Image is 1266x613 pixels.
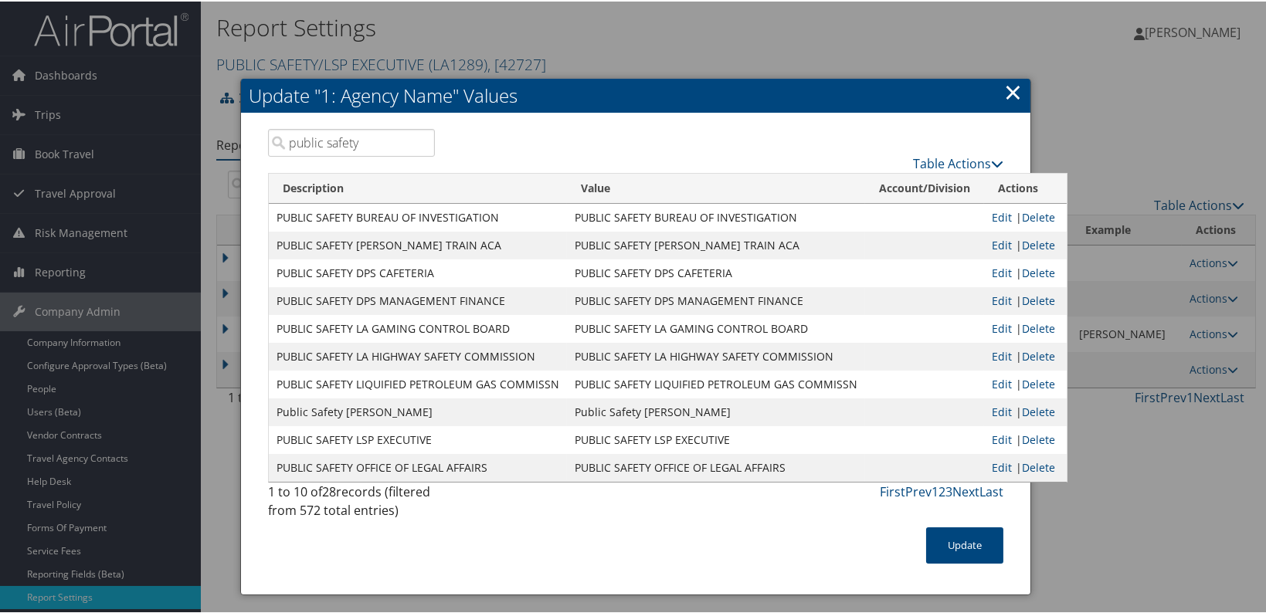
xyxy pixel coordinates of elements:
[567,397,865,425] td: Public Safety [PERSON_NAME]
[992,403,1012,418] a: Edit
[984,397,1067,425] td: |
[269,202,567,230] td: PUBLIC SAFETY BUREAU OF INVESTIGATION
[567,258,865,286] td: PUBLIC SAFETY DPS CAFETERIA
[945,482,952,499] a: 3
[269,286,567,313] td: PUBLIC SAFETY DPS MANAGEMENT FINANCE
[268,127,435,155] input: Search
[905,482,932,499] a: Prev
[1022,375,1055,390] a: Delete
[1022,264,1055,279] a: Delete
[865,172,984,202] th: Account/Division: activate to sort column ascending
[938,482,945,499] a: 2
[268,481,435,526] div: 1 to 10 of records (filtered from 572 total entries)
[992,459,1012,473] a: Edit
[984,425,1067,452] td: |
[984,202,1067,230] td: |
[992,264,1012,279] a: Edit
[567,425,865,452] td: PUBLIC SAFETY LSP EXECUTIVE
[1022,208,1055,223] a: Delete
[992,320,1012,334] a: Edit
[241,77,1030,111] h2: Update "1: Agency Name" Values
[926,526,1003,562] button: Update
[984,369,1067,397] td: |
[567,286,865,313] td: PUBLIC SAFETY DPS MANAGEMENT FINANCE
[984,172,1067,202] th: Actions
[1022,403,1055,418] a: Delete
[567,341,865,369] td: PUBLIC SAFETY LA HIGHWAY SAFETY COMMISSION
[269,341,567,369] td: PUBLIC SAFETY LA HIGHWAY SAFETY COMMISSION
[984,230,1067,258] td: |
[984,452,1067,480] td: |
[1022,320,1055,334] a: Delete
[322,482,336,499] span: 28
[992,208,1012,223] a: Edit
[567,230,865,258] td: PUBLIC SAFETY [PERSON_NAME] TRAIN ACA
[1022,292,1055,306] a: Delete
[567,172,865,202] th: Value: activate to sort column ascending
[269,313,567,341] td: PUBLIC SAFETY LA GAMING CONTROL BOARD
[1022,431,1055,445] a: Delete
[992,431,1012,445] a: Edit
[979,482,1003,499] a: Last
[984,286,1067,313] td: |
[567,202,865,230] td: PUBLIC SAFETY BUREAU OF INVESTIGATION
[567,313,865,341] td: PUBLIC SAFETY LA GAMING CONTROL BOARD
[1022,236,1055,251] a: Delete
[992,375,1012,390] a: Edit
[1022,347,1055,362] a: Delete
[269,397,567,425] td: Public Safety [PERSON_NAME]
[992,347,1012,362] a: Edit
[880,482,905,499] a: First
[567,452,865,480] td: PUBLIC SAFETY OFFICE OF LEGAL AFFAIRS
[1022,459,1055,473] a: Delete
[269,172,567,202] th: Description: activate to sort column descending
[567,369,865,397] td: PUBLIC SAFETY LIQUIFIED PETROLEUM GAS COMMISSN
[269,425,567,452] td: PUBLIC SAFETY LSP EXECUTIVE
[269,369,567,397] td: PUBLIC SAFETY LIQUIFIED PETROLEUM GAS COMMISSN
[984,313,1067,341] td: |
[1004,75,1022,106] a: ×
[269,258,567,286] td: PUBLIC SAFETY DPS CAFETERIA
[992,292,1012,306] a: Edit
[984,258,1067,286] td: |
[984,341,1067,369] td: |
[992,236,1012,251] a: Edit
[952,482,979,499] a: Next
[269,230,567,258] td: PUBLIC SAFETY [PERSON_NAME] TRAIN ACA
[913,154,1003,171] a: Table Actions
[269,452,567,480] td: PUBLIC SAFETY OFFICE OF LEGAL AFFAIRS
[932,482,938,499] a: 1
